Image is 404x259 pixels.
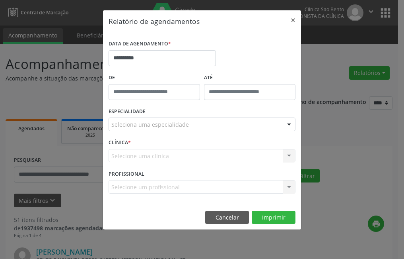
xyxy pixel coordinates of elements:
label: ATÉ [204,72,295,84]
label: ESPECIALIDADE [109,106,146,118]
button: Close [285,10,301,30]
h5: Relatório de agendamentos [109,16,200,26]
label: PROFISSIONAL [109,168,144,180]
button: Cancelar [205,211,249,224]
label: CLÍNICA [109,137,131,149]
label: DATA DE AGENDAMENTO [109,38,171,50]
button: Imprimir [252,211,295,224]
span: Seleciona uma especialidade [111,120,189,129]
label: De [109,72,200,84]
